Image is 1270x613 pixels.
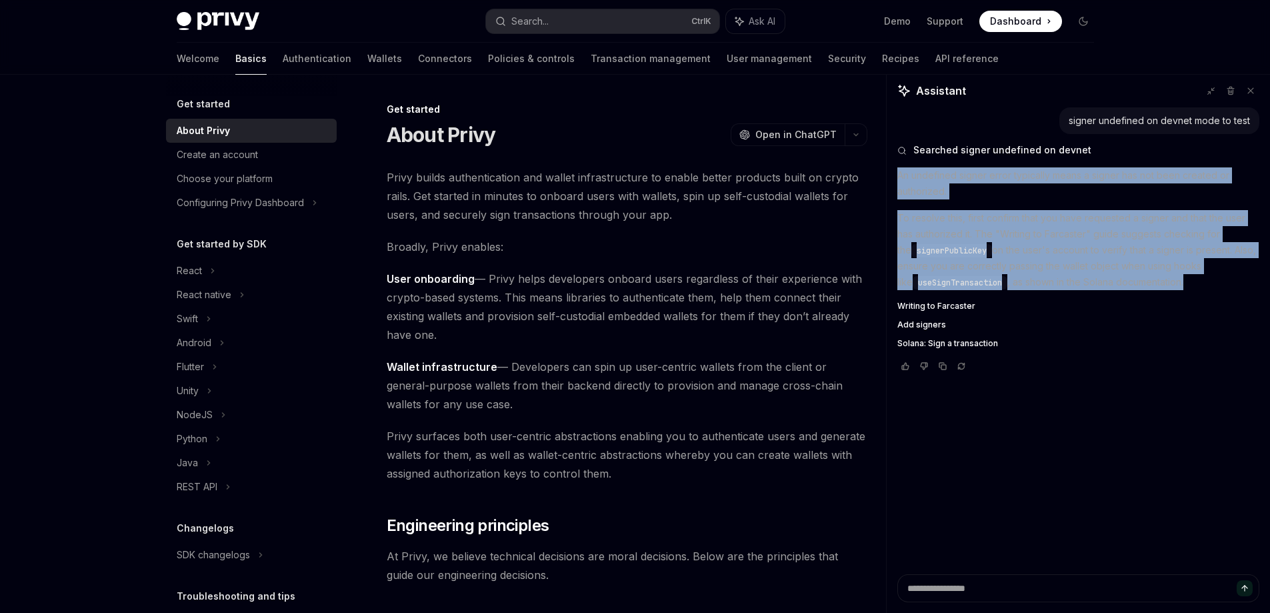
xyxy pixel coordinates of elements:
[235,43,267,75] a: Basics
[591,43,711,75] a: Transaction management
[882,43,919,75] a: Recipes
[979,11,1062,32] a: Dashboard
[1069,114,1250,127] div: signer undefined on devnet mode to test
[486,9,719,33] button: Search...CtrlK
[177,12,259,31] img: dark logo
[177,171,273,187] div: Choose your platform
[177,588,295,604] h5: Troubleshooting and tips
[177,359,204,375] div: Flutter
[177,287,231,303] div: React native
[488,43,575,75] a: Policies & controls
[913,143,1091,157] span: Searched signer undefined on devnet
[177,263,202,279] div: React
[367,43,402,75] a: Wallets
[897,301,975,312] span: Writing to Farcaster
[731,123,845,146] button: Open in ChatGPT
[1237,580,1253,596] button: Send message
[166,167,337,191] a: Choose your platform
[283,43,351,75] a: Authentication
[387,168,867,224] span: Privy builds authentication and wallet infrastructure to enable better products built on crypto r...
[177,335,211,351] div: Android
[177,383,199,399] div: Unity
[387,237,867,256] span: Broadly, Privy enables:
[897,320,946,330] span: Add signers
[897,210,1259,290] p: To resolve this, first confirm that you have requested a signer and that the user has authorized ...
[387,360,497,374] strong: Wallet infrastructure
[897,338,998,349] span: Solana: Sign a transaction
[387,272,475,285] strong: User onboarding
[828,43,866,75] a: Security
[177,311,198,327] div: Swift
[177,236,267,252] h5: Get started by SDK
[916,83,966,99] span: Assistant
[177,479,217,495] div: REST API
[935,43,999,75] a: API reference
[511,13,549,29] div: Search...
[418,43,472,75] a: Connectors
[177,407,213,423] div: NodeJS
[897,320,1259,330] a: Add signers
[177,195,304,211] div: Configuring Privy Dashboard
[749,15,775,28] span: Ask AI
[177,455,198,471] div: Java
[897,338,1259,349] a: Solana: Sign a transaction
[387,103,867,116] div: Get started
[387,269,867,344] span: — Privy helps developers onboard users regardless of their experience with crypto-based systems. ...
[177,147,258,163] div: Create an account
[387,123,496,147] h1: About Privy
[917,245,987,256] span: signerPublicKey
[177,96,230,112] h5: Get started
[177,520,234,536] h5: Changelogs
[177,43,219,75] a: Welcome
[177,431,207,447] div: Python
[897,143,1259,157] button: Searched signer undefined on devnet
[918,277,1002,288] span: useSignTransaction
[166,143,337,167] a: Create an account
[727,43,812,75] a: User management
[726,9,785,33] button: Ask AI
[884,15,911,28] a: Demo
[387,358,867,414] span: — Developers can spin up user-centric wallets from the client or general-purpose wallets from the...
[897,167,1259,199] p: An undefined signer error typically means a signer has not been created or authorized.
[387,547,867,584] span: At Privy, we believe technical decisions are moral decisions. Below are the principles that guide...
[1073,11,1094,32] button: Toggle dark mode
[927,15,963,28] a: Support
[177,547,250,563] div: SDK changelogs
[990,15,1041,28] span: Dashboard
[691,16,711,27] span: Ctrl K
[755,128,837,141] span: Open in ChatGPT
[897,301,1259,312] a: Writing to Farcaster
[387,427,867,483] span: Privy surfaces both user-centric abstractions enabling you to authenticate users and generate wal...
[166,119,337,143] a: About Privy
[387,515,549,536] span: Engineering principles
[177,123,230,139] div: About Privy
